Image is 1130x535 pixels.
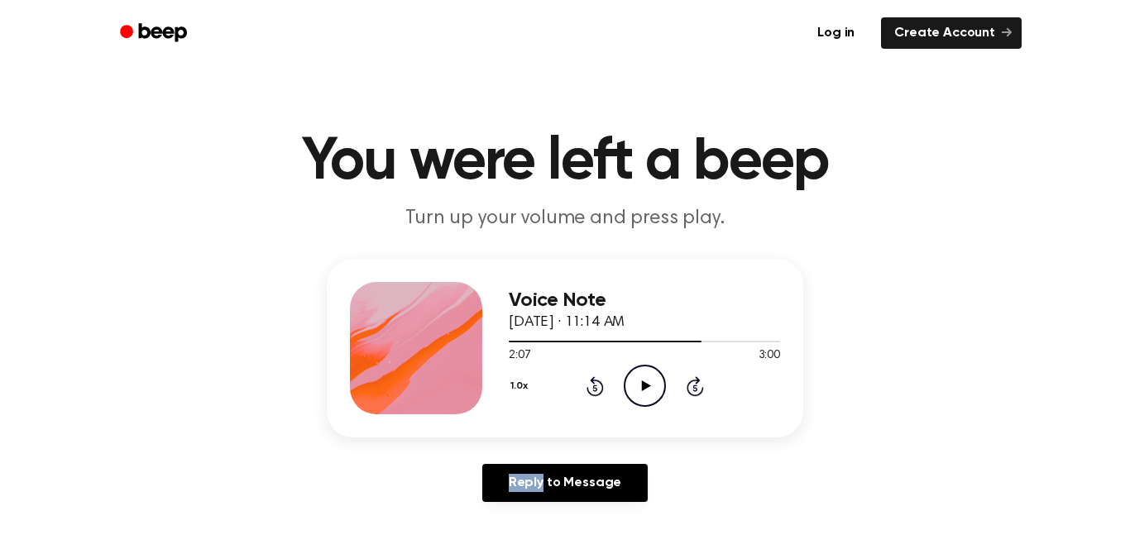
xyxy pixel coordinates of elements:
[482,464,648,502] a: Reply to Message
[141,132,989,192] h1: You were left a beep
[801,14,871,52] a: Log in
[759,347,780,365] span: 3:00
[881,17,1022,49] a: Create Account
[247,205,883,232] p: Turn up your volume and press play.
[509,347,530,365] span: 2:07
[108,17,202,50] a: Beep
[509,289,780,312] h3: Voice Note
[509,372,534,400] button: 1.0x
[509,315,625,330] span: [DATE] · 11:14 AM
